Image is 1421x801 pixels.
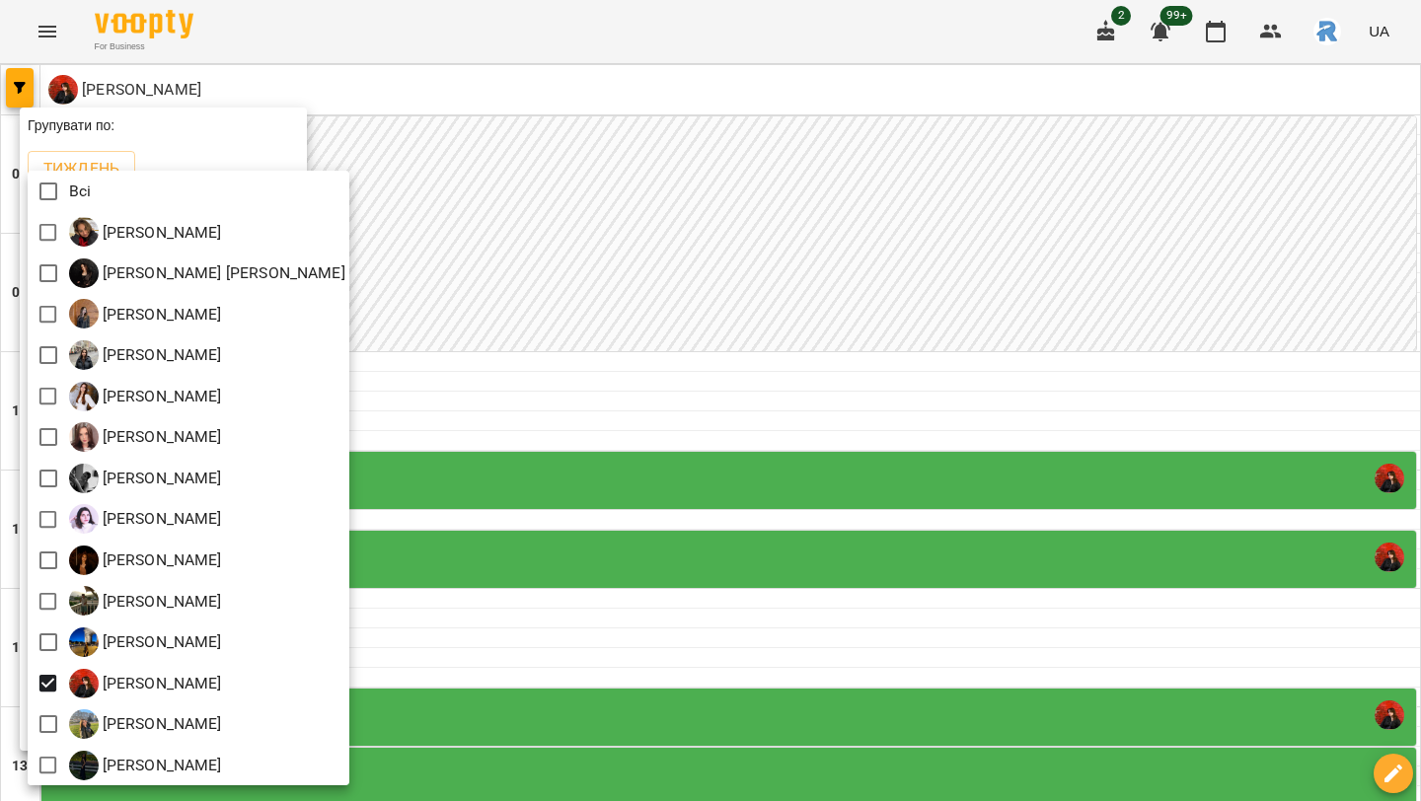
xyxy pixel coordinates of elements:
a: О [PERSON_NAME] [69,546,222,575]
img: Б [69,258,99,288]
a: К [PERSON_NAME] [69,422,222,452]
p: [PERSON_NAME] [99,754,222,777]
a: С [PERSON_NAME] [69,627,222,657]
img: К [69,504,99,534]
p: [PERSON_NAME] [99,507,222,531]
div: Білохвостова Анна Олександрівна [69,258,345,288]
img: Ж [69,382,99,411]
a: Ж [PERSON_NAME] [69,382,222,411]
p: [PERSON_NAME] [99,630,222,654]
p: [PERSON_NAME] [99,221,222,245]
p: [PERSON_NAME] [99,343,222,367]
img: С [69,669,99,698]
a: Г [PERSON_NAME] [69,299,222,328]
p: [PERSON_NAME] [99,385,222,408]
img: О [69,546,99,575]
div: Романенко Карим Рустамович [69,586,222,616]
p: [PERSON_NAME] [99,590,222,614]
a: Б [PERSON_NAME] [69,217,222,247]
div: Сосніцька Вероніка Павлівна [69,669,222,698]
img: К [69,422,99,452]
p: [PERSON_NAME] [PERSON_NAME] [99,261,345,285]
div: Оліярчук Поліна Сергіївна [69,546,222,575]
p: [PERSON_NAME] [99,712,222,736]
p: Всі [69,180,91,203]
img: Ш [69,751,99,780]
img: Б [69,217,99,247]
a: Б [PERSON_NAME] [PERSON_NAME] [69,258,345,288]
img: С [69,627,99,657]
a: Ш [PERSON_NAME] [69,751,222,780]
div: Кирилова Софія Сергіївна [69,464,222,493]
img: Р [69,586,99,616]
div: Шумило Юстина Остапівна [69,751,222,780]
div: Шамайло Наталія Миколаївна [69,709,222,739]
p: [PERSON_NAME] [99,467,222,490]
div: Гаджієва Мельтем [69,299,222,328]
img: Г [69,299,99,328]
div: Желізняк Єлизавета Сергіївна [69,382,222,411]
p: [PERSON_NAME] [99,672,222,695]
a: Р [PERSON_NAME] [69,586,222,616]
img: Ш [69,709,99,739]
div: Денисенко Анна Павлівна [69,340,222,370]
img: К [69,464,99,493]
a: Д [PERSON_NAME] [69,340,222,370]
a: Ш [PERSON_NAME] [69,709,222,739]
p: [PERSON_NAME] [99,548,222,572]
div: Салань Юліанна Олегівна [69,627,222,657]
a: К [PERSON_NAME] [69,504,222,534]
div: Бондар Влада Сергіївна [69,217,222,247]
a: С [PERSON_NAME] [69,669,222,698]
p: [PERSON_NAME] [99,303,222,327]
a: К [PERSON_NAME] [69,464,222,493]
img: Д [69,340,99,370]
p: [PERSON_NAME] [99,425,222,449]
div: Калашник Анастасія Володимирівна [69,422,222,452]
